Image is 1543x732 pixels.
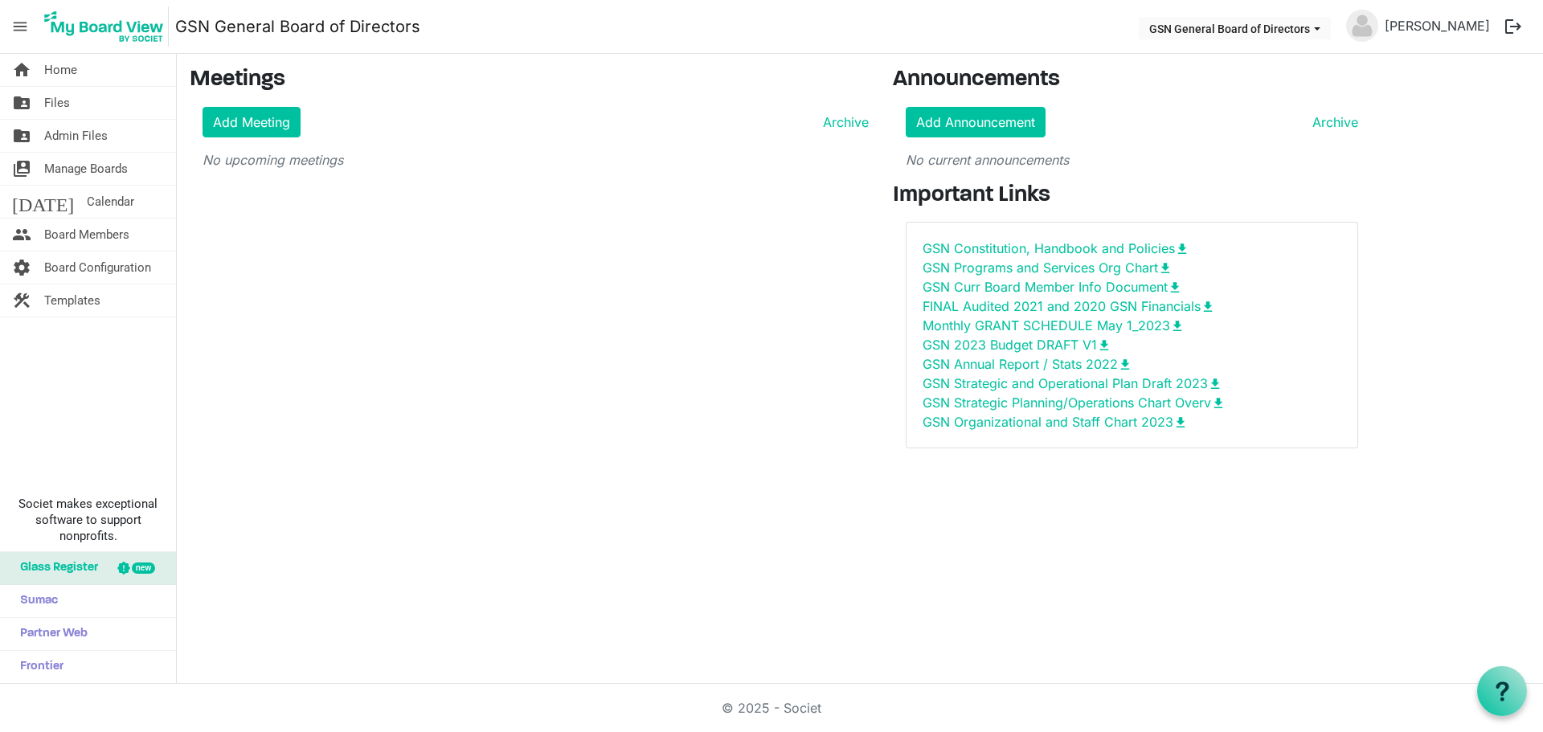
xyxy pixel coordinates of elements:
[132,562,155,574] div: new
[190,67,869,94] h3: Meetings
[923,356,1132,372] a: GSN Annual Report / Stats 2022download
[923,395,1226,411] a: GSN Strategic Planning/Operations Chart Overvdownload
[1378,10,1496,42] a: [PERSON_NAME]
[893,182,1371,210] h3: Important Links
[1170,319,1185,333] span: download
[12,153,31,185] span: switch_account
[1139,17,1331,39] button: GSN General Board of Directors dropdownbutton
[12,186,74,218] span: [DATE]
[5,11,35,42] span: menu
[203,107,301,137] a: Add Meeting
[12,219,31,251] span: people
[893,67,1371,94] h3: Announcements
[44,219,129,251] span: Board Members
[1173,415,1188,430] span: download
[44,87,70,119] span: Files
[12,651,63,683] span: Frontier
[12,618,88,650] span: Partner Web
[12,284,31,317] span: construction
[7,496,169,544] span: Societ makes exceptional software to support nonprofits.
[1175,242,1189,256] span: download
[1118,358,1132,372] span: download
[1201,300,1215,314] span: download
[923,298,1215,314] a: FINAL Audited 2021 and 2020 GSN Financialsdownload
[923,260,1173,276] a: GSN Programs and Services Org Chartdownload
[12,585,58,617] span: Sumac
[923,240,1189,256] a: GSN Constitution, Handbook and Policiesdownload
[923,375,1222,391] a: GSN Strategic and Operational Plan Draft 2023download
[1496,10,1530,43] button: logout
[817,112,869,132] a: Archive
[1211,396,1226,411] span: download
[203,150,869,170] p: No upcoming meetings
[44,284,100,317] span: Templates
[906,107,1046,137] a: Add Announcement
[923,414,1188,430] a: GSN Organizational and Staff Chart 2023download
[44,251,151,284] span: Board Configuration
[44,120,108,152] span: Admin Files
[44,153,128,185] span: Manage Boards
[12,54,31,86] span: home
[12,552,98,584] span: Glass Register
[923,279,1182,295] a: GSN Curr Board Member Info Documentdownload
[12,251,31,284] span: settings
[12,87,31,119] span: folder_shared
[1168,280,1182,295] span: download
[39,6,175,47] a: My Board View Logo
[1158,261,1173,276] span: download
[12,120,31,152] span: folder_shared
[1208,377,1222,391] span: download
[1346,10,1378,42] img: no-profile-picture.svg
[906,150,1358,170] p: No current announcements
[44,54,77,86] span: Home
[923,337,1111,353] a: GSN 2023 Budget DRAFT V1download
[39,6,169,47] img: My Board View Logo
[923,317,1185,333] a: Monthly GRANT SCHEDULE May 1_2023download
[175,10,420,43] a: GSN General Board of Directors
[1097,338,1111,353] span: download
[87,186,134,218] span: Calendar
[1306,112,1358,132] a: Archive
[722,700,821,716] a: © 2025 - Societ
